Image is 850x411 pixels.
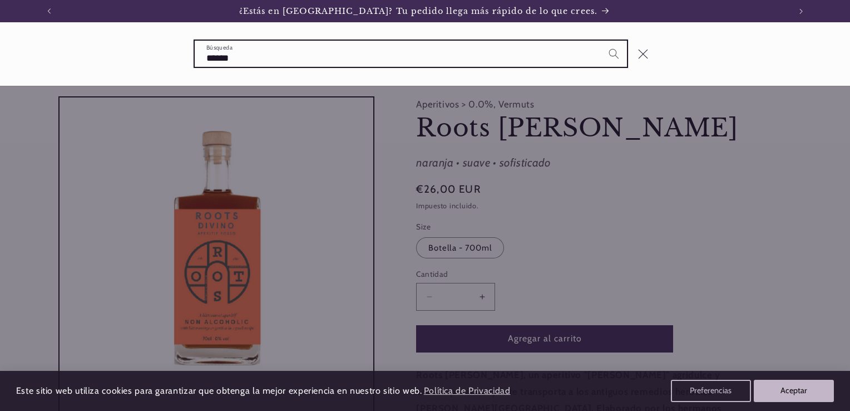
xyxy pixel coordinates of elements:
button: Preferencias [671,380,751,402]
a: Política de Privacidad (opens in a new tab) [422,381,512,401]
button: Cerrar [630,41,656,67]
button: Aceptar [754,380,834,402]
span: Este sitio web utiliza cookies para garantizar que obtenga la mejor experiencia en nuestro sitio ... [16,385,422,396]
span: ¿Estás en [GEOGRAPHIC_DATA]? Tu pedido llega más rápido de lo que crees. [239,6,597,16]
button: Búsqueda [601,41,627,66]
